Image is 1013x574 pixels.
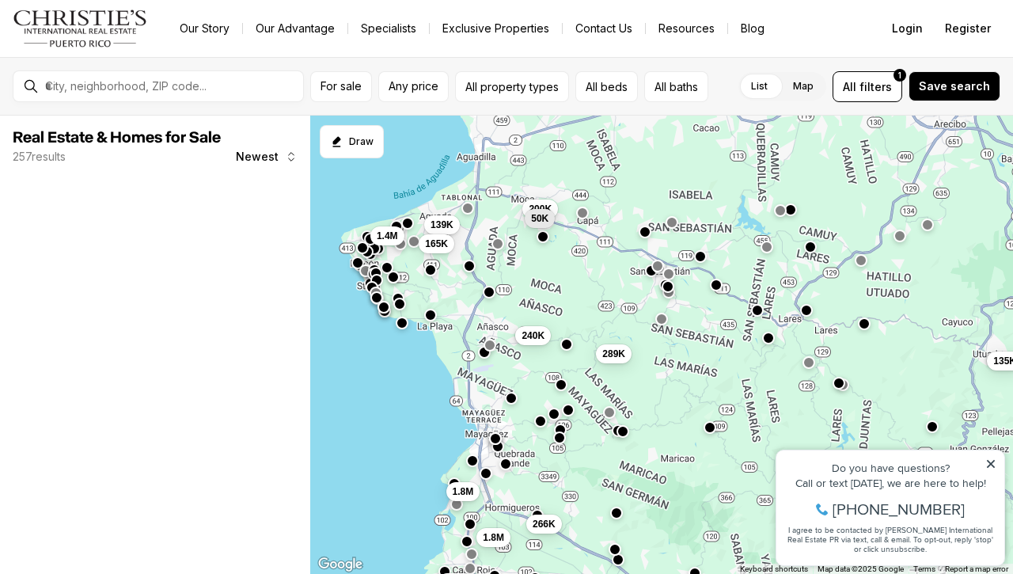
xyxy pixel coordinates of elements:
[945,22,991,35] span: Register
[430,17,562,40] a: Exclusive Properties
[526,515,562,534] button: 266K
[13,130,221,146] span: Real Estate & Homes for Sale
[419,234,454,253] button: 165K
[17,51,229,62] div: Call or text [DATE], we are here to help!
[424,215,460,234] button: 139K
[898,69,901,82] span: 1
[453,485,474,498] span: 1.8M
[476,528,510,547] button: 1.8M
[909,71,1000,101] button: Save search
[20,97,226,127] span: I agree to be contacted by [PERSON_NAME] International Real Estate PR via text, call & email. To ...
[321,80,362,93] span: For sale
[17,36,229,47] div: Do you have questions?
[370,226,404,245] button: 1.4M
[833,71,902,102] button: Allfilters1
[728,17,777,40] a: Blog
[320,125,384,158] button: Start drawing
[780,72,826,101] label: Map
[563,17,645,40] button: Contact Us
[646,17,727,40] a: Resources
[602,348,625,360] span: 289K
[310,71,372,102] button: For sale
[531,212,548,225] span: 50K
[236,150,279,163] span: Newest
[738,72,780,101] label: List
[13,150,66,163] p: 257 results
[377,230,398,242] span: 1.4M
[644,71,708,102] button: All baths
[243,17,347,40] a: Our Advantage
[389,80,438,93] span: Any price
[859,78,892,95] span: filters
[167,17,242,40] a: Our Story
[533,518,556,530] span: 266K
[455,71,569,102] button: All property types
[425,238,448,250] span: 165K
[575,71,638,102] button: All beds
[892,22,923,35] span: Login
[65,74,197,90] span: [PHONE_NUMBER]
[348,17,429,40] a: Specialists
[431,219,453,231] span: 139K
[13,10,148,48] img: logo
[919,80,990,93] span: Save search
[515,326,551,345] button: 240K
[226,141,307,173] button: Newest
[935,13,1000,44] button: Register
[596,344,632,363] button: 289K
[525,209,555,228] button: 50K
[446,482,480,501] button: 1.8M
[529,203,552,215] span: 200K
[483,531,504,544] span: 1.8M
[522,200,558,219] button: 200K
[378,71,449,102] button: Any price
[522,329,544,342] span: 240K
[882,13,932,44] button: Login
[843,78,856,95] span: All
